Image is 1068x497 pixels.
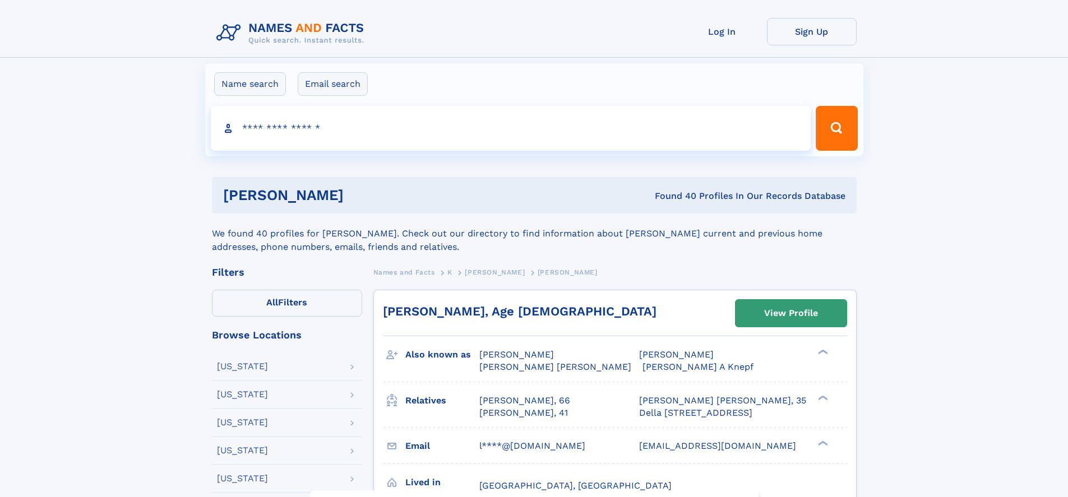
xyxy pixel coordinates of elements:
span: All [266,297,278,308]
h3: Email [405,436,479,456]
img: Logo Names and Facts [212,18,373,48]
span: [EMAIL_ADDRESS][DOMAIN_NAME] [639,440,796,451]
input: search input [211,106,811,151]
span: [GEOGRAPHIC_DATA], [GEOGRAPHIC_DATA] [479,480,672,491]
span: [PERSON_NAME] [PERSON_NAME] [479,361,631,372]
a: K [447,265,452,279]
h3: Also known as [405,345,479,364]
div: Filters [212,267,362,277]
span: [PERSON_NAME] [639,349,714,360]
a: Sign Up [767,18,857,45]
label: Filters [212,290,362,317]
span: [PERSON_NAME] [538,268,598,276]
div: ❯ [815,394,829,401]
span: K [447,268,452,276]
button: Search Button [816,106,857,151]
a: [PERSON_NAME] [465,265,525,279]
span: [PERSON_NAME] [479,349,554,360]
h1: [PERSON_NAME] [223,188,500,202]
a: [PERSON_NAME], 41 [479,407,568,419]
h3: Lived in [405,473,479,492]
span: [PERSON_NAME] [465,268,525,276]
a: View Profile [736,300,847,327]
div: Browse Locations [212,330,362,340]
div: [US_STATE] [217,418,268,427]
a: [PERSON_NAME] [PERSON_NAME], 35 [639,394,806,407]
label: Name search [214,72,286,96]
a: Della [STREET_ADDRESS] [639,407,752,419]
div: View Profile [764,300,818,326]
a: Log In [677,18,767,45]
div: We found 40 profiles for [PERSON_NAME]. Check out our directory to find information about [PERSON... [212,213,857,254]
a: [PERSON_NAME], 66 [479,394,570,407]
a: [PERSON_NAME], Age [DEMOGRAPHIC_DATA] [383,304,656,318]
div: [US_STATE] [217,390,268,399]
div: [US_STATE] [217,474,268,483]
label: Email search [298,72,368,96]
div: ❯ [815,439,829,447]
div: [US_STATE] [217,446,268,455]
div: ❯ [815,349,829,356]
h3: Relatives [405,391,479,410]
div: Found 40 Profiles In Our Records Database [499,190,845,202]
a: Names and Facts [373,265,435,279]
span: [PERSON_NAME] A Knepf [642,361,753,372]
div: [US_STATE] [217,362,268,371]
